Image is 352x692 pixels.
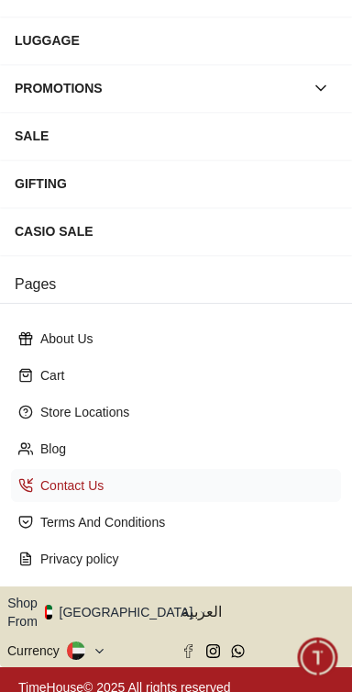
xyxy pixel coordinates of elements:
div: Home [2,628,170,689]
span: العربية [181,601,345,623]
a: Instagram [206,644,220,658]
div: PROMOTIONS [15,72,304,105]
em: Minimize [297,18,334,55]
p: About Us [40,329,326,348]
p: Cart [40,366,326,385]
div: LUGGAGE [15,24,337,57]
a: Whatsapp [231,644,245,658]
span: Home [67,668,104,683]
div: Chat Widget [298,638,338,678]
p: Contact Us [40,476,326,495]
img: United Arab Emirates [45,605,52,619]
a: Facebook [181,644,195,658]
p: Privacy policy [40,550,326,568]
div: SALE [15,119,337,152]
p: Terms And Conditions [40,513,326,531]
span: Conversation [220,668,304,683]
div: CASIO SALE [15,215,337,248]
button: العربية [181,594,345,631]
div: Timehousecompany [18,359,334,429]
div: Conversation [174,628,350,689]
div: GIFTING [15,167,337,200]
div: Chat with us now [18,499,334,573]
p: Store Locations [40,403,326,421]
p: Blog [40,440,326,458]
button: Shop From[GEOGRAPHIC_DATA] [7,594,206,631]
span: Chat with us now [81,524,302,548]
div: Find your dream watch—experts ready to assist! [18,438,334,476]
div: Currency [7,642,67,660]
img: Company logo [20,19,56,56]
